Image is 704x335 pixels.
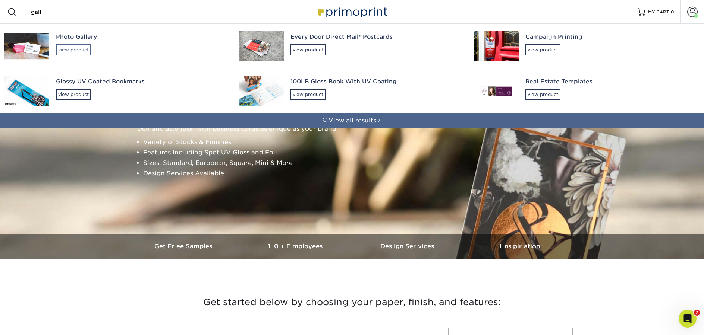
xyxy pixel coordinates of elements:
a: Real Estate Templatesview product [469,68,704,113]
img: 100LB Gloss Book With UV Coating [239,76,284,106]
div: view product [56,44,91,55]
div: Campaign Printing [525,33,695,41]
div: view product [290,89,326,100]
h3: Inspiration [464,243,576,250]
li: Variety of Stocks & Finishes [143,137,573,147]
span: 0 [671,9,674,15]
li: Features Including Spot UV Gloss and Foil [143,147,573,158]
img: Photo Gallery [4,33,49,59]
img: Glossy UV Coated Bookmarks [4,76,49,106]
a: Inspiration [464,234,576,259]
input: SEARCH PRODUCTS..... [30,7,103,16]
a: 100LB Gloss Book With UV Coatingview product [235,68,469,113]
a: 10+ Employees [240,234,352,259]
h3: Design Services [352,243,464,250]
a: Design Services [352,234,464,259]
img: Real Estate Templates [474,82,519,100]
div: Every Door Direct Mail® Postcards [290,33,460,41]
img: Primoprint [315,4,389,20]
span: 7 [694,310,700,316]
li: Sizes: Standard, European, Square, Mini & More [143,158,573,168]
h3: Get Free Samples [128,243,240,250]
div: 100LB Gloss Book With UV Coating [290,77,460,86]
a: Every Door Direct Mail® Postcardsview product [235,24,469,68]
div: Glossy UV Coated Bookmarks [56,77,226,86]
div: view product [525,89,560,100]
a: Campaign Printingview product [469,24,704,68]
span: MY CART [648,9,669,15]
li: Design Services Available [143,168,573,179]
h3: Get started below by choosing your paper, finish, and features: [134,285,570,319]
img: Every Door Direct Mail® Postcards [239,31,284,61]
div: Real Estate Templates [525,77,695,86]
div: Photo Gallery [56,33,226,41]
iframe: Intercom live chat [679,310,697,328]
div: view product [56,89,91,100]
div: view product [525,44,560,55]
a: Get Free Samples [128,234,240,259]
h3: 10+ Employees [240,243,352,250]
div: view product [290,44,326,55]
p: Demand attention with business cards as unique as your brand. [137,124,573,134]
img: Campaign Printing [474,31,519,61]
